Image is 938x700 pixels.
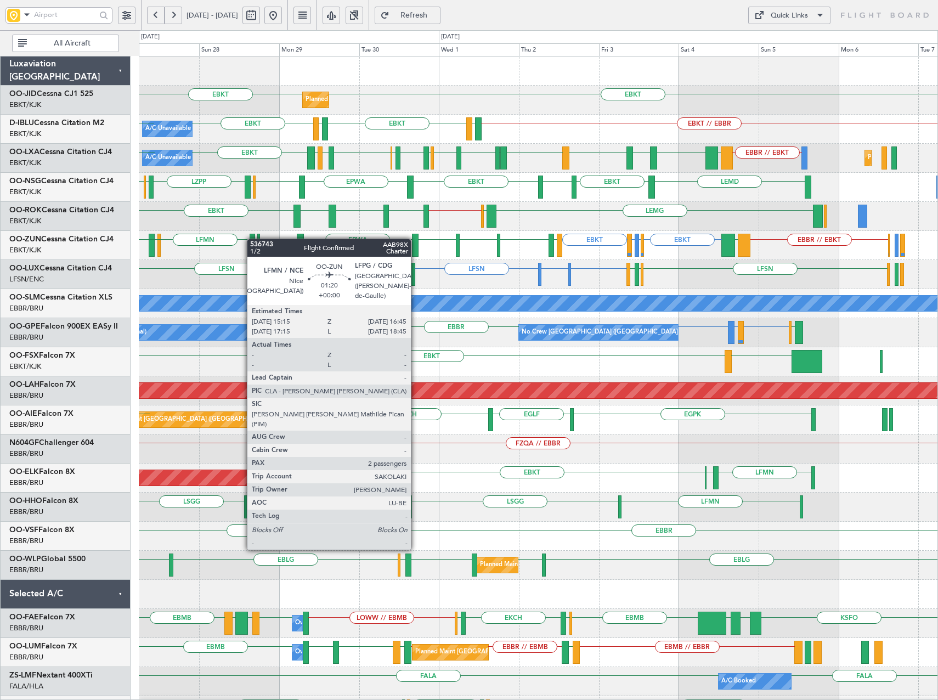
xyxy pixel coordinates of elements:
span: OO-ROK [9,206,42,214]
div: Sat 4 [679,43,759,57]
span: D-IBLU [9,119,34,127]
a: EBKT/KJK [9,100,41,110]
a: EBBR/BRU [9,391,43,400]
a: OO-WLPGlobal 5500 [9,555,86,563]
span: OO-LUM [9,642,41,650]
span: OO-WLP [9,555,41,563]
a: LFSN/ENC [9,274,44,284]
div: Sat 27 [120,43,200,57]
a: OO-ZUNCessna Citation CJ4 [9,235,114,243]
div: Owner Melsbroek Air Base [295,644,370,661]
a: EBKT/KJK [9,362,41,371]
span: OO-NSG [9,177,41,185]
div: Sun 5 [759,43,839,57]
a: OO-JIDCessna CJ1 525 [9,90,93,98]
span: OO-VSF [9,526,38,534]
button: All Aircraft [12,35,119,52]
a: EBKT/KJK [9,245,41,255]
a: EBBR/BRU [9,478,43,488]
div: Mon 29 [279,43,359,57]
a: EBBR/BRU [9,332,43,342]
a: EBBR/BRU [9,565,43,575]
button: Quick Links [748,7,830,24]
a: EBBR/BRU [9,507,43,517]
div: Quick Links [771,10,808,21]
span: OO-FAE [9,613,39,621]
a: OO-LUMFalcon 7X [9,642,77,650]
a: EBBR/BRU [9,623,43,633]
span: OO-GPE [9,323,41,330]
div: A/C Unavailable [GEOGRAPHIC_DATA]-[GEOGRAPHIC_DATA] [145,121,320,137]
span: Refresh [392,12,437,19]
div: A/C Booked [721,673,756,690]
a: EBBR/BRU [9,449,43,459]
a: EBKT/KJK [9,129,41,139]
a: OO-LUXCessna Citation CJ4 [9,264,112,272]
div: Mon 6 [839,43,919,57]
a: EBKT/KJK [9,216,41,226]
div: Fri 3 [599,43,679,57]
div: Planned Maint [GEOGRAPHIC_DATA] ([GEOGRAPHIC_DATA]) [102,411,275,428]
a: EBBR/BRU [9,420,43,430]
div: Sun 28 [199,43,279,57]
a: OO-ROKCessna Citation CJ4 [9,206,114,214]
a: OO-HHOFalcon 8X [9,497,78,505]
div: Thu 2 [519,43,599,57]
a: OO-AIEFalcon 7X [9,410,74,417]
button: Refresh [375,7,440,24]
a: OO-LAHFalcon 7X [9,381,76,388]
span: [DATE] - [DATE] [187,10,238,20]
a: D-IBLUCessna Citation M2 [9,119,104,127]
a: EBBR/BRU [9,303,43,313]
a: N604GFChallenger 604 [9,439,94,447]
a: OO-SLMCessna Citation XLS [9,293,112,301]
span: OO-FSX [9,352,39,359]
a: OO-ELKFalcon 8X [9,468,75,476]
span: ZS-LMF [9,671,36,679]
span: N604GF [9,439,39,447]
a: EBKT/KJK [9,187,41,197]
span: OO-ELK [9,468,39,476]
input: Airport [34,7,96,23]
span: OO-AIE [9,410,37,417]
span: OO-HHO [9,497,42,505]
div: Planned Maint Milan (Linate) [480,557,559,573]
span: OO-ZUN [9,235,41,243]
a: OO-FAEFalcon 7X [9,613,75,621]
a: EBKT/KJK [9,158,41,168]
div: Wed 1 [439,43,519,57]
a: OO-LXACessna Citation CJ4 [9,148,112,156]
a: EBBR/BRU [9,652,43,662]
span: OO-LXA [9,148,39,156]
a: OO-NSGCessna Citation CJ4 [9,177,114,185]
div: Tue 30 [359,43,439,57]
a: OO-VSFFalcon 8X [9,526,75,534]
div: Owner Melsbroek Air Base [295,615,370,631]
a: OO-FSXFalcon 7X [9,352,75,359]
div: Planned Maint Kortrijk-[GEOGRAPHIC_DATA] [306,92,433,108]
span: OO-SLM [9,293,40,301]
span: OO-LAH [9,381,39,388]
span: OO-LUX [9,264,39,272]
div: No Crew [GEOGRAPHIC_DATA] ([GEOGRAPHIC_DATA] National) [522,324,705,341]
a: OO-GPEFalcon 900EX EASy II [9,323,118,330]
div: A/C Unavailable [145,150,191,166]
div: [DATE] [141,32,160,42]
span: OO-JID [9,90,37,98]
a: FALA/HLA [9,681,43,691]
a: EBBR/BRU [9,536,43,546]
a: ZS-LMFNextant 400XTi [9,671,93,679]
div: [DATE] [441,32,460,42]
span: All Aircraft [29,39,115,47]
div: Planned Maint [GEOGRAPHIC_DATA] ([GEOGRAPHIC_DATA] National) [415,644,614,661]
